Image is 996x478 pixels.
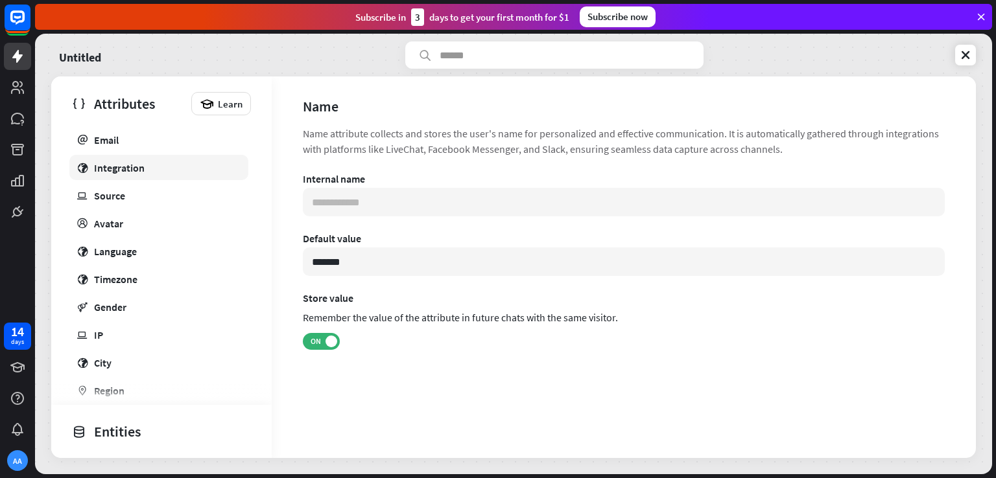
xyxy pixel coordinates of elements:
div: Default value [303,232,945,245]
a: globe Timezone [69,266,248,291]
a: globe Integration [69,155,248,180]
div: Internal name [303,172,945,185]
div: Name [303,97,338,115]
div: Source [94,189,125,202]
i: ip [77,190,88,201]
div: Integration [94,161,145,174]
a: globe City [69,350,248,375]
i: email [77,135,88,145]
span: ON [305,336,326,347]
div: Name attribute collects and stores the user's name for personalized and effective communication. ... [303,126,945,157]
div: Region [94,384,124,397]
div: Email [94,133,119,146]
i: globe [77,246,88,256]
div: Language [94,245,137,258]
i: globe [77,358,88,368]
div: Entities [72,420,244,442]
i: ip [77,330,88,340]
label: Store value [303,291,945,304]
div: City [94,356,112,369]
div: 3 [411,8,424,26]
div: Timezone [94,273,137,286]
i: marker [77,385,88,396]
button: Open LiveChat chat widget [10,5,49,44]
div: 14 [11,326,24,337]
i: gender [77,302,88,312]
div: IP [94,328,103,341]
div: Gender [94,301,126,313]
a: ip IP [69,322,248,347]
a: globe Language [69,238,248,264]
i: globe [77,163,88,173]
a: profile Avatar [69,211,248,236]
i: globe [77,274,88,284]
i: profile [77,218,88,229]
a: ip Source [69,183,248,208]
a: gender Gender [69,294,248,319]
div: days [11,337,24,347]
a: marker Region [69,378,248,403]
div: AA [7,450,28,471]
div: Remember the value of the attribute in future chats with the same visitor. [303,307,945,330]
div: Subscribe now [580,6,656,27]
div: Avatar [94,217,123,230]
div: Attributes [72,93,185,115]
a: 14 days [4,323,31,350]
span: Learn [218,98,243,110]
a: Untitled [59,41,101,69]
a: email Email [69,127,248,152]
div: Subscribe in days to get your first month for $1 [355,8,569,26]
